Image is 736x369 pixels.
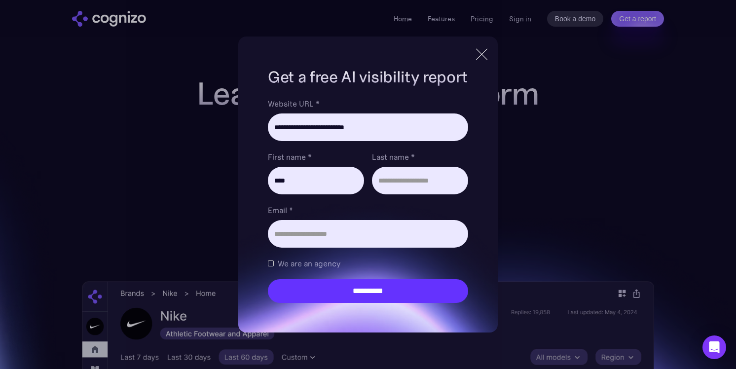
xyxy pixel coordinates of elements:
h1: Get a free AI visibility report [268,66,468,88]
span: We are an agency [278,258,340,269]
label: First name * [268,151,364,163]
div: Open Intercom Messenger [702,335,726,359]
label: Email * [268,204,468,216]
label: Website URL * [268,98,468,110]
form: Brand Report Form [268,98,468,303]
label: Last name * [372,151,468,163]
